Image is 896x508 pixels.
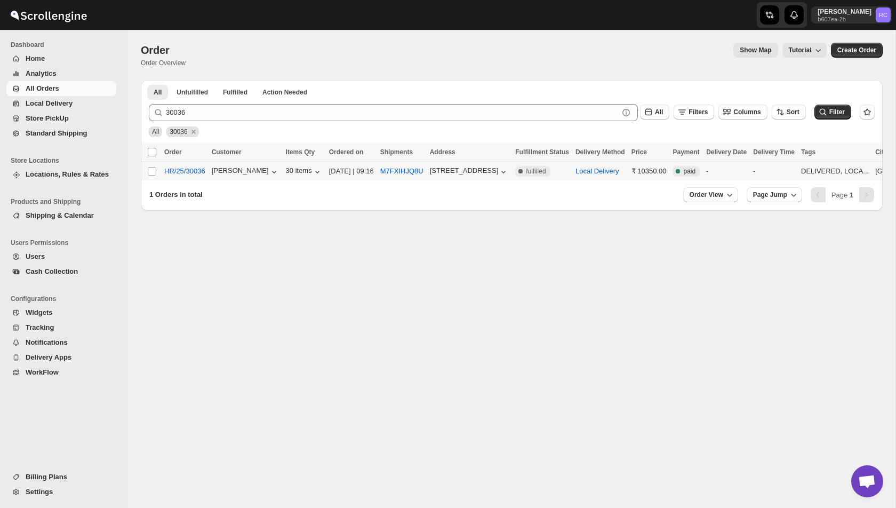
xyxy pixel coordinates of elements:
span: All [655,108,663,116]
span: Filter [829,108,845,116]
p: [PERSON_NAME] [818,7,871,16]
button: Billing Plans [6,470,116,485]
b: 1 [850,191,853,199]
span: Delivery Apps [26,353,71,361]
span: Widgets [26,308,52,316]
span: Action Needed [262,88,307,97]
button: Fulfilled [217,85,254,100]
text: RC [879,12,887,18]
span: Price [631,148,647,156]
button: Tracking [6,320,116,335]
button: Create custom order [831,43,883,58]
button: Sort [772,105,806,120]
button: Filters [674,105,714,120]
button: WorkFlow [6,365,116,380]
span: Page [831,191,853,199]
button: All [147,85,168,100]
button: Map action label [733,43,778,58]
span: Delivery Date [706,148,747,156]
span: Tracking [26,323,54,331]
img: ScrollEngine [9,2,89,28]
button: [PERSON_NAME] [212,166,279,177]
span: Sort [787,108,799,116]
span: Tags [801,148,815,156]
nav: Pagination [811,187,874,202]
button: Order View [683,187,738,202]
p: b607ea-2b [818,16,871,22]
button: All [640,105,669,120]
button: Page Jump [747,187,802,202]
span: 1 Orders in total [149,190,203,199]
span: Store Locations [11,156,121,165]
button: Local Delivery [575,167,619,175]
span: Order View [690,190,723,199]
div: [DATE] | 09:16 [329,166,374,177]
button: Remove 30036 [189,127,198,137]
button: Unfulfilled [170,85,214,100]
span: All [154,88,162,97]
span: Address [430,148,455,156]
button: User menu [811,6,892,23]
span: Unfulfilled [177,88,208,97]
span: WorkFlow [26,368,59,376]
button: Tutorial [782,43,827,58]
span: Rahul Chopra [876,7,891,22]
button: Users [6,249,116,264]
span: Ordered on [329,148,364,156]
button: Settings [6,485,116,499]
button: Locations, Rules & Rates [6,167,116,182]
button: Widgets [6,305,116,320]
span: 30036 [170,128,187,136]
button: Notifications [6,335,116,350]
span: Users Permissions [11,239,121,247]
span: Show Map [740,46,771,54]
span: Analytics [26,69,57,77]
span: Delivery Method [575,148,625,156]
button: [STREET_ADDRESS] [430,166,509,177]
button: Shipping & Calendar [6,208,116,223]
button: Delivery Apps [6,350,116,365]
span: Create Order [837,46,876,54]
span: Customer [212,148,242,156]
p: Order Overview [141,59,186,67]
div: DELIVERED, LOCA... [801,166,869,177]
button: 30 items [286,166,323,177]
div: - [706,166,747,177]
div: - [753,166,795,177]
span: Payment [673,148,699,156]
button: HR/25/30036 [158,163,212,180]
span: All [152,128,159,136]
span: Fulfilled [223,88,247,97]
span: paid [683,167,695,176]
span: Local Delivery [26,99,73,107]
button: M7FXIHJQ8U [380,167,423,175]
span: All Orders [26,84,59,92]
input: Press enter after typing | Search Eg.HR/25/30036 [166,104,619,121]
div: ₹ 10350.00 [631,166,667,177]
button: Analytics [6,66,116,81]
span: Columns [733,108,761,116]
button: Filter [814,105,851,120]
span: Locations, Rules & Rates [26,170,109,178]
button: Cash Collection [6,264,116,279]
span: Order [141,44,169,56]
span: Shipping & Calendar [26,211,94,219]
span: Order [164,148,182,156]
button: Columns [718,105,767,120]
span: Dashboard [11,41,121,49]
span: fulfilled [526,167,546,176]
button: Home [6,51,116,66]
span: Users [26,252,45,260]
span: Page Jump [753,190,787,199]
span: Cash Collection [26,267,78,275]
span: Standard Shipping [26,129,87,137]
span: Filters [689,108,708,116]
span: Configurations [11,295,121,303]
span: Delivery Time [753,148,795,156]
div: Open chat [851,465,883,497]
button: ActionNeeded [256,85,314,100]
span: Home [26,54,45,62]
span: Billing Plans [26,473,67,481]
